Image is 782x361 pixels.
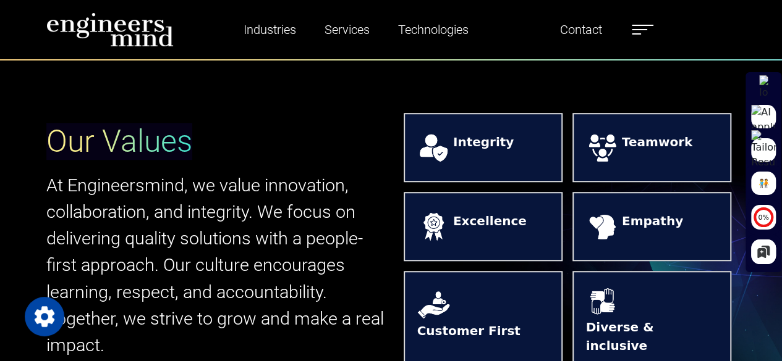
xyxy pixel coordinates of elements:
[417,210,450,243] img: logos
[622,133,692,162] strong: Teamwork
[46,123,192,159] span: Our Values
[417,288,450,321] img: logos
[586,210,619,243] img: logos
[622,212,683,241] strong: Empathy
[453,212,527,241] strong: Excellence
[586,284,619,317] img: logos
[239,15,301,44] a: Industries
[555,15,607,44] a: Contact
[586,318,718,355] strong: Diverse & inclusive
[417,322,521,351] strong: Customer First
[453,133,514,162] strong: Integrity
[46,172,384,359] p: At Engineersmind, we value innovation, collaboration, and integrity. We focus on delivering quali...
[586,131,619,164] img: logos
[46,12,174,47] img: logo
[393,15,474,44] a: Technologies
[417,131,450,164] img: logos
[320,15,375,44] a: Services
